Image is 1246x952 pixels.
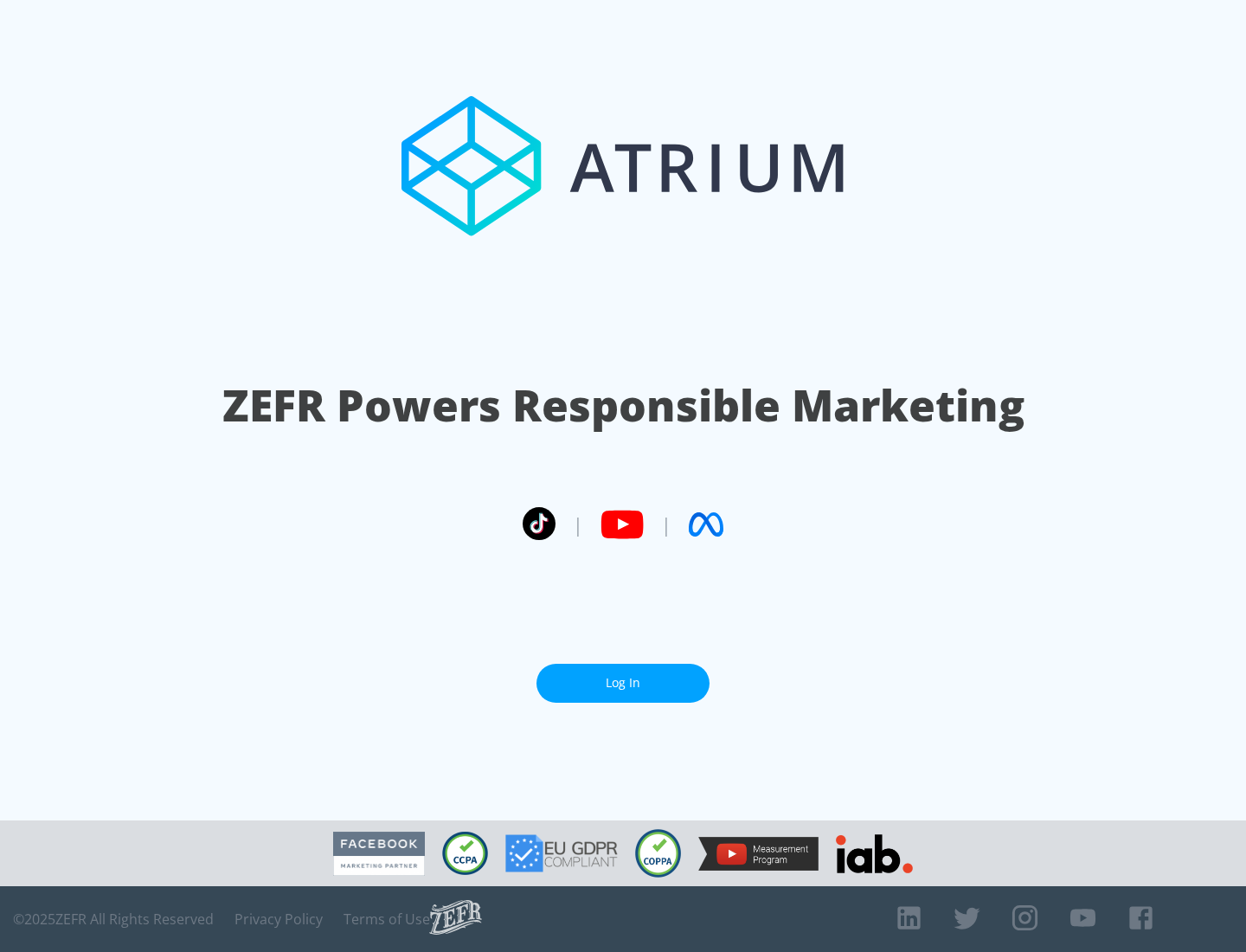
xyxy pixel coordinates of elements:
span: | [573,511,583,537]
a: Privacy Policy [234,910,323,928]
a: Terms of Use [344,910,430,928]
span: | [661,511,671,537]
img: GDPR Compliant [505,834,618,872]
a: Log In [536,664,710,703]
img: COPPA Compliant [635,829,681,878]
img: CCPA Compliant [442,832,488,875]
h1: ZEFR Powers Responsible Marketing [222,376,1024,435]
img: Facebook Marketing Partner [333,832,425,876]
span: © 2025 ZEFR All Rights Reserved [13,910,214,928]
img: IAB [836,834,913,873]
img: YouTube Measurement Program [698,837,819,871]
